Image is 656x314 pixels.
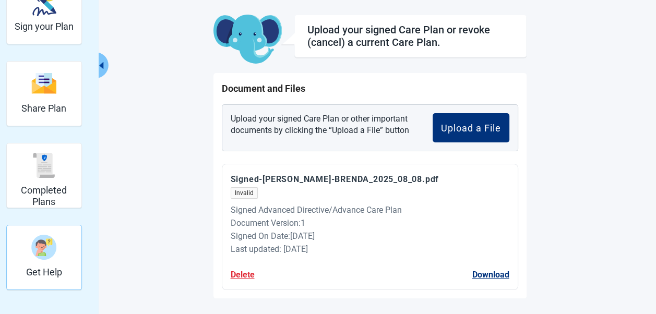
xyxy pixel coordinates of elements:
div: Upload your signed Care Plan or revoke (cancel) a current Care Plan. [307,23,514,49]
main: Main content [125,15,615,298]
div: Get Help [6,225,82,290]
img: Koda Elephant [213,15,282,65]
div: Last updated: [DATE] [231,243,509,256]
img: svg%3e [31,72,56,94]
div: Document Version : 1 [231,216,509,230]
h2: Completed Plans [11,185,77,207]
button: Delete [231,268,255,281]
button: Upload a File [433,113,509,142]
button: Download [472,268,509,281]
h2: Get Help [26,267,62,278]
h1: Document and Files [222,81,518,96]
img: person-question-x68TBcxA.svg [31,235,56,260]
p: Signed-[PERSON_NAME]-BRENDA_2025_08_08.pdf [231,173,509,186]
h2: Share Plan [21,103,66,114]
h2: Sign your Plan [15,21,74,32]
div: Signed Advanced Directive/Advance Care Plan [231,203,509,216]
span: caret-left [97,61,106,70]
span: Invalid [231,187,258,199]
div: Completed Plans [6,143,82,208]
button: Collapse menu [96,52,109,78]
p: Upload your signed Care Plan or other important documents by clicking the “Upload a File” button [231,113,416,142]
div: Signed On Date : [DATE] [231,230,509,243]
div: Upload a File [441,123,501,133]
img: svg%3e [31,153,56,178]
div: Share Plan [6,61,82,126]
